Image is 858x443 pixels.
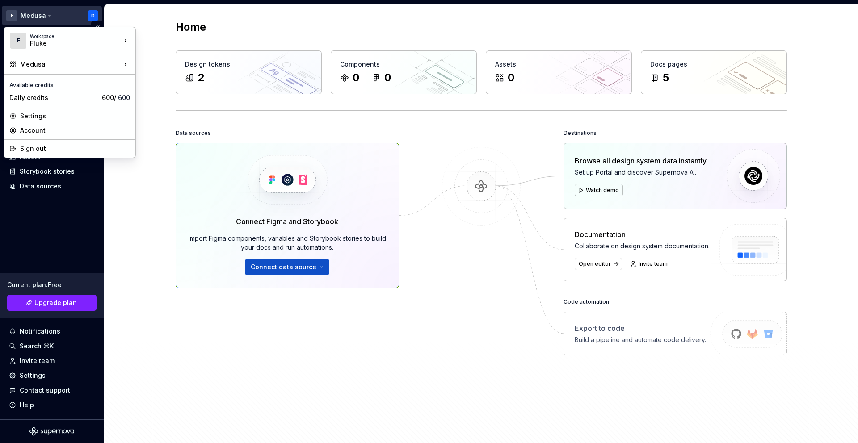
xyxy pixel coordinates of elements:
[20,126,130,135] div: Account
[20,112,130,121] div: Settings
[6,76,134,91] div: Available credits
[30,33,121,39] div: Workspace
[102,94,130,101] span: 600 /
[20,60,121,69] div: Medusa
[118,94,130,101] span: 600
[10,33,26,49] div: F
[9,93,98,102] div: Daily credits
[30,39,106,48] div: Fluke
[20,144,130,153] div: Sign out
